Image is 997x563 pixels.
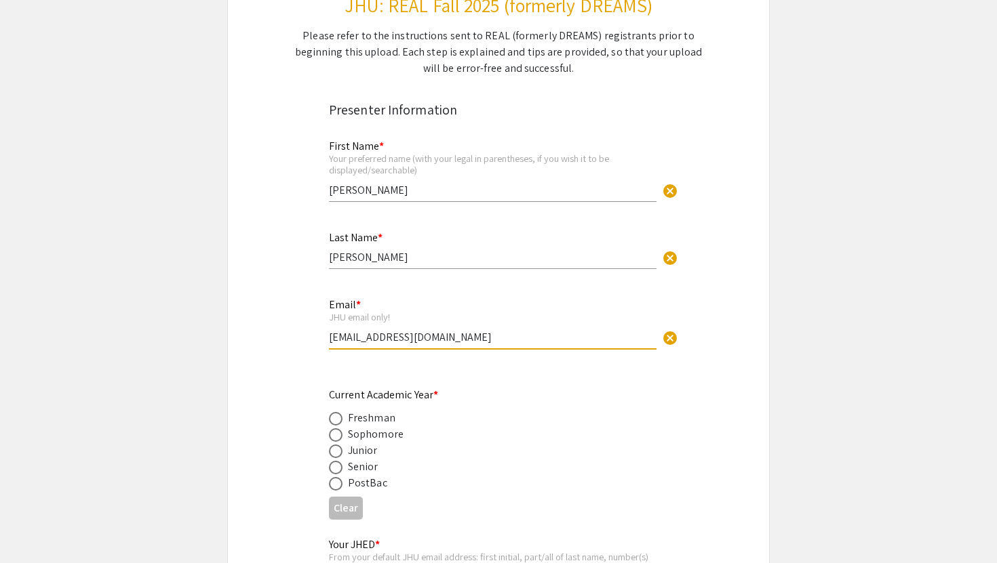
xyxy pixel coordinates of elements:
[348,459,378,475] div: Senior
[348,475,387,491] div: PostBac
[329,250,657,264] input: Type Here
[348,442,378,459] div: Junior
[348,426,404,442] div: Sophomore
[329,230,383,245] mat-label: Last Name
[329,311,657,323] div: JHU email only!
[329,100,668,120] div: Presenter Information
[662,183,678,199] span: cancel
[657,176,684,203] button: Clear
[329,330,657,344] input: Type Here
[657,244,684,271] button: Clear
[329,152,657,176] div: Your preferred name (with your legal in parentheses, if you wish it to be displayed/searchable)
[329,537,380,551] mat-label: Your JHED
[329,183,657,197] input: Type Here
[329,388,438,402] mat-label: Current Academic Year
[329,297,361,312] mat-label: Email
[348,410,395,426] div: Freshman
[662,330,678,346] span: cancel
[294,28,703,77] div: Please refer to the instructions sent to REAL (formerly DREAMS) registrants prior to beginning th...
[329,497,363,519] button: Clear
[662,250,678,266] span: cancel
[329,139,384,153] mat-label: First Name
[10,502,58,553] iframe: Chat
[657,323,684,350] button: Clear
